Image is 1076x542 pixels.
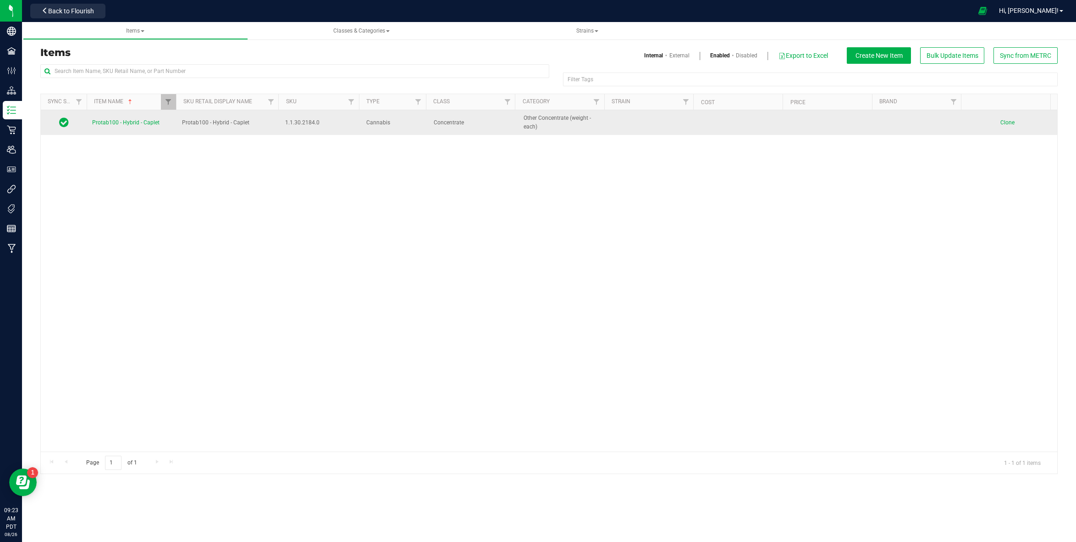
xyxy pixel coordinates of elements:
a: Sku Retail Display Name [183,98,252,105]
span: Items [126,28,144,34]
a: Filter [72,94,87,110]
a: Filter [678,94,693,110]
span: Create New Item [855,52,903,59]
inline-svg: Configuration [7,66,16,75]
inline-svg: Facilities [7,46,16,56]
span: Strains [576,28,598,34]
a: Filter [263,94,278,110]
a: Filter [500,94,515,110]
span: Other Concentrate (weight - each) [524,114,602,131]
span: Cannabis [366,118,423,127]
a: Enabled [710,51,730,60]
button: Bulk Update Items [920,47,984,64]
inline-svg: Inventory [7,106,16,115]
button: Create New Item [847,47,911,64]
a: Protab100 - Hybrid - Caplet [92,118,160,127]
inline-svg: Company [7,27,16,36]
span: Bulk Update Items [927,52,978,59]
a: Filter [161,94,176,110]
inline-svg: User Roles [7,165,16,174]
button: Sync from METRC [993,47,1058,64]
button: Back to Flourish [30,4,105,18]
inline-svg: Manufacturing [7,244,16,253]
p: 09:23 AM PDT [4,506,18,531]
a: Strain [612,98,630,105]
a: Category [523,98,550,105]
span: Concentrate [434,118,513,127]
span: Clone [1000,119,1015,126]
inline-svg: Distribution [7,86,16,95]
a: Price [790,99,806,106]
a: Class [433,98,450,105]
span: 1.1.30.2184.0 [285,118,355,127]
inline-svg: Integrations [7,184,16,194]
button: Export to Excel [778,48,828,63]
span: Hi, [PERSON_NAME]! [999,7,1059,14]
a: SKU [286,98,297,105]
span: In Sync [59,116,69,129]
span: Page of 1 [78,456,144,470]
iframe: Resource center unread badge [27,467,38,478]
a: Filter [589,94,604,110]
inline-svg: Retail [7,125,16,134]
a: Filter [344,94,359,110]
a: Brand [879,98,897,105]
iframe: Resource center [9,469,37,496]
a: Sync Status [48,98,83,105]
a: Item Name [94,98,134,105]
span: Protab100 - Hybrid - Caplet [182,118,249,127]
input: Search Item Name, SKU Retail Name, or Part Number [40,64,549,78]
span: Protab100 - Hybrid - Caplet [92,119,160,126]
span: Back to Flourish [48,7,94,15]
span: Open Ecommerce Menu [972,2,993,20]
inline-svg: Tags [7,204,16,213]
a: Filter [946,94,961,110]
a: Type [366,98,380,105]
a: Clone [1000,119,1024,126]
a: Disabled [736,51,757,60]
inline-svg: Users [7,145,16,154]
inline-svg: Reports [7,224,16,233]
input: 1 [105,456,121,470]
a: Cost [701,99,715,106]
a: Filter [410,94,425,110]
span: 1 - 1 of 1 items [997,456,1048,469]
p: 08/26 [4,531,18,538]
a: Internal [644,51,663,60]
span: Sync from METRC [1000,52,1051,59]
h3: Items [40,47,542,58]
span: Classes & Categories [333,28,390,34]
a: External [669,51,690,60]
